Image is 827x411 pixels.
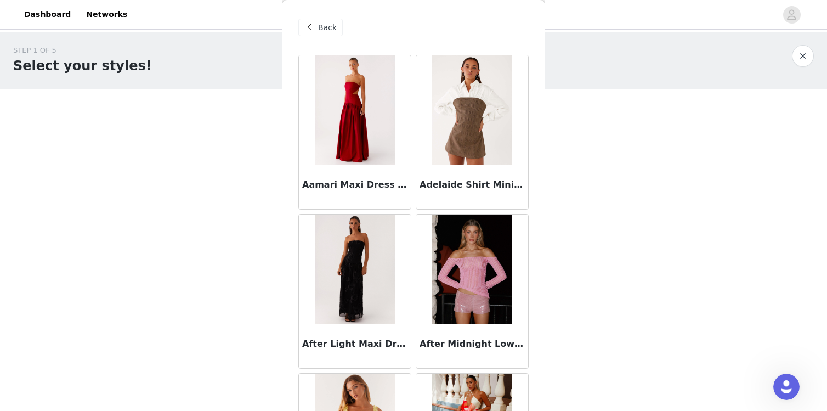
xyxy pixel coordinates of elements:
[18,2,77,27] a: Dashboard
[302,178,407,192] h3: Aamari Maxi Dress - Red
[432,55,512,165] img: Adelaide Shirt Mini Dress - Brown
[420,178,525,192] h3: Adelaide Shirt Mini Dress - Brown
[302,337,407,351] h3: After Light Maxi Dress - Black
[432,215,512,324] img: After Midnight Low Rise Sequin Mini Shorts - Pink
[13,45,152,56] div: STEP 1 OF 5
[13,56,152,76] h1: Select your styles!
[773,374,800,400] iframe: Intercom live chat
[315,215,394,324] img: After Light Maxi Dress - Black
[318,22,337,33] span: Back
[786,6,797,24] div: avatar
[315,55,394,165] img: Aamari Maxi Dress - Red
[420,337,525,351] h3: After Midnight Low Rise Sequin Mini Shorts - Pink
[80,2,134,27] a: Networks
